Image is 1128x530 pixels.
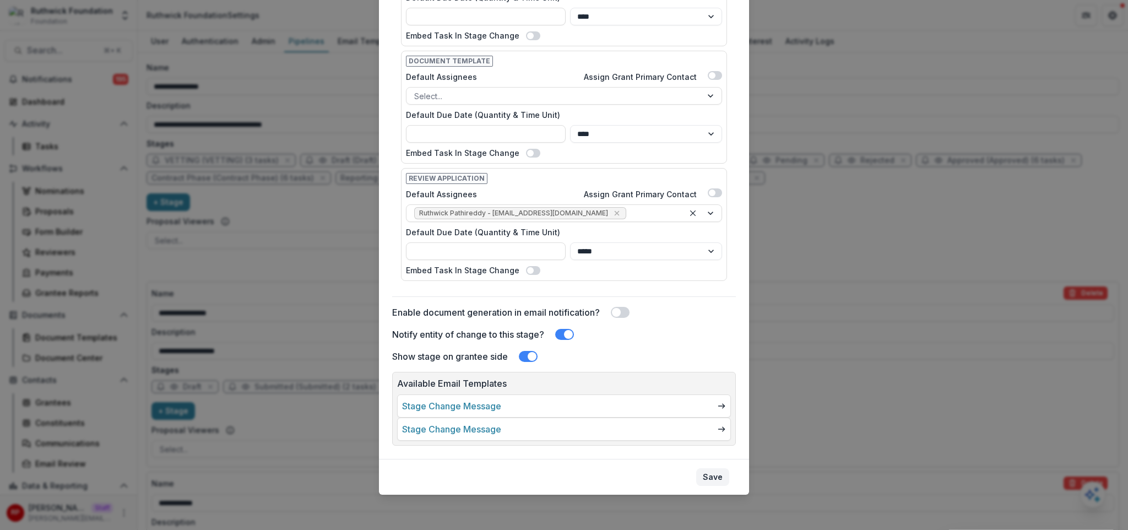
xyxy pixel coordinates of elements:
[406,264,519,276] label: Embed Task In Stage Change
[406,30,519,41] label: Embed Task In Stage Change
[392,328,544,341] label: Notify entity of change to this stage?
[696,468,729,486] button: Save
[392,306,600,319] label: Enable document generation in email notification?
[406,147,519,159] label: Embed Task In Stage Change
[419,209,608,217] span: Ruthwick Pathireddy - [EMAIL_ADDRESS][DOMAIN_NAME]
[406,188,477,200] label: Default Assignees
[402,423,501,436] a: Stage Change Message
[406,71,477,83] label: Default Assignees
[406,226,715,238] label: Default Due Date (Quantity & Time Unit)
[406,109,715,121] label: Default Due Date (Quantity & Time Unit)
[406,56,493,67] span: Document Template
[584,188,697,200] label: Assign Grant Primary Contact
[686,207,699,220] div: Clear selected options
[402,399,501,413] a: Stage Change Message
[584,71,697,83] label: Assign Grant Primary Contact
[397,377,731,390] p: Available Email Templates
[406,173,487,184] span: Review Application
[392,350,508,363] label: Show stage on grantee side
[611,208,622,219] div: Remove Ruthwick Pathireddy - ruthwick@trytemelio.com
